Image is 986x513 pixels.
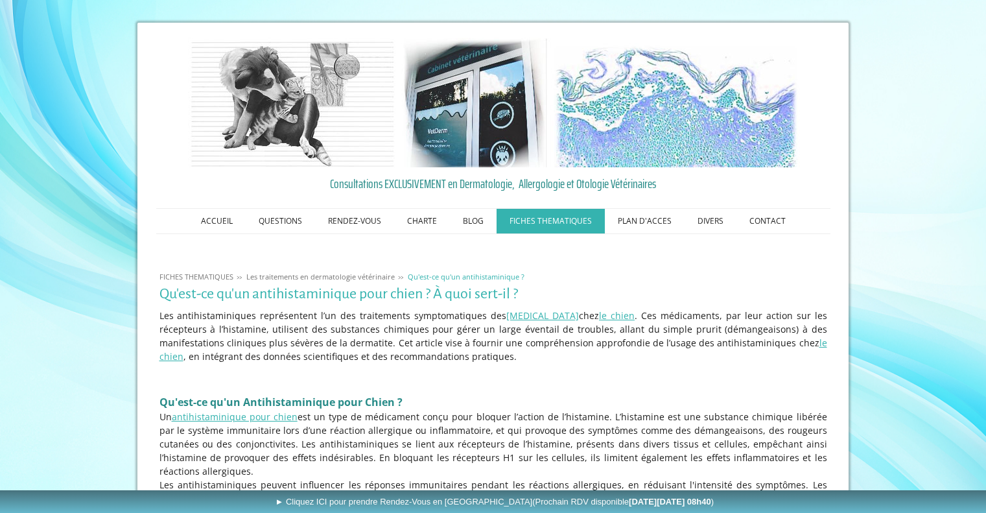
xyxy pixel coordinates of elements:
span: FICHES THEMATIQUES [159,272,233,281]
a: CONTACT [736,209,799,233]
h1: Qu'est-ce qu'un antihistaminique pour chien ? À quoi sert-il ? [159,286,827,302]
a: le chien [159,337,827,363]
b: [DATE][DATE] 08h40 [629,497,711,507]
a: QUESTIONS [246,209,315,233]
a: CHARTE [394,209,450,233]
a: antihistaminique pour chien [172,411,298,423]
a: le chien [599,309,635,322]
a: ACCUEIL [188,209,246,233]
a: FICHES THEMATIQUES [156,272,237,281]
a: Les traitements en dermatologie vétérinaire [243,272,398,281]
span: Qu'est-ce qu'un antihistaminique ? [408,272,524,281]
p: Les antihistaminiques représentent l’un des traitements symptomatiques des chez . Ces médicaments... [159,309,827,363]
strong: Qu'est-ce qu'un Antihistaminique pour Chien ? [159,395,403,409]
p: Un est un type de médicament conçu pour bloquer l’action de l’histamine. L’histamine est une subs... [159,410,827,478]
a: FICHES THEMATIQUES [497,209,605,233]
a: PLAN D'ACCES [605,209,685,233]
a: Consultations EXCLUSIVEMENT en Dermatologie, Allergologie et Otologie Vétérinaires [159,174,827,193]
span: (Prochain RDV disponible ) [532,497,714,507]
a: [MEDICAL_DATA] [506,309,579,322]
a: DIVERS [685,209,736,233]
a: RENDEZ-VOUS [315,209,394,233]
a: Qu'est-ce qu'un antihistaminique ? [405,272,528,281]
a: BLOG [450,209,497,233]
span: Les traitements en dermatologie vétérinaire [246,272,395,281]
span: ► Cliquez ICI pour prendre Rendez-Vous en [GEOGRAPHIC_DATA] [275,497,714,507]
